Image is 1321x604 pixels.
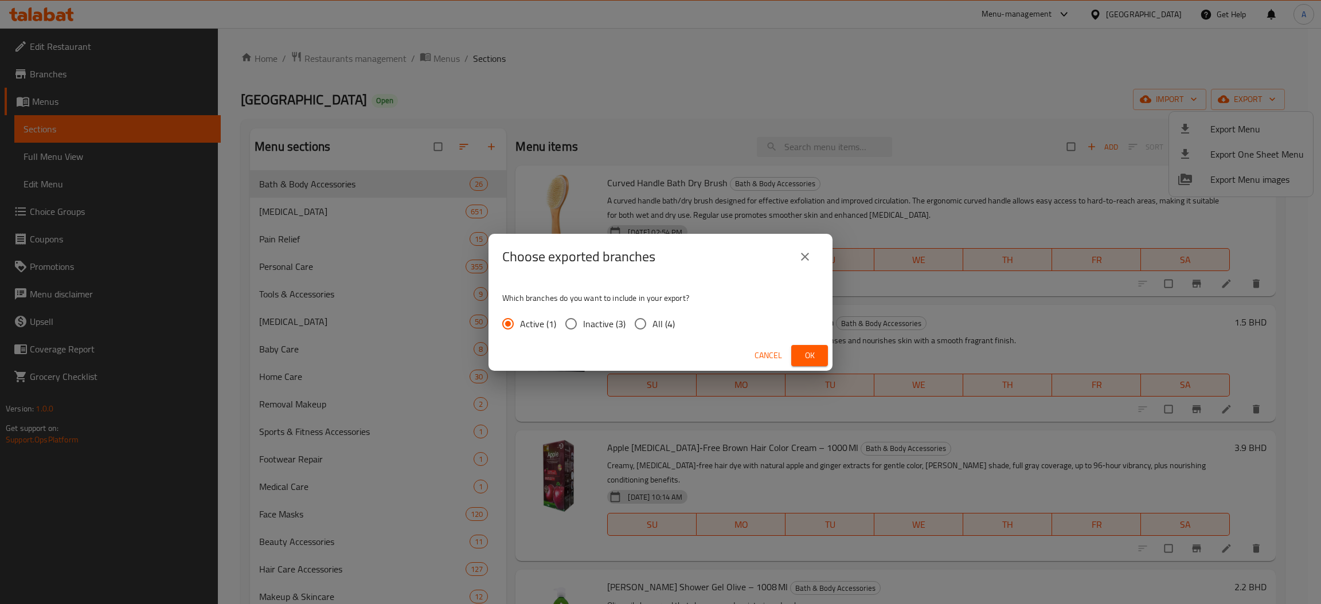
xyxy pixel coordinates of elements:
[750,345,787,366] button: Cancel
[791,345,828,366] button: Ok
[800,348,819,363] span: Ok
[791,243,819,270] button: close
[652,317,675,331] span: All (4)
[755,348,782,363] span: Cancel
[583,317,626,331] span: Inactive (3)
[502,248,655,266] h2: Choose exported branches
[502,292,819,304] p: Which branches do you want to include in your export?
[520,317,556,331] span: Active (1)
